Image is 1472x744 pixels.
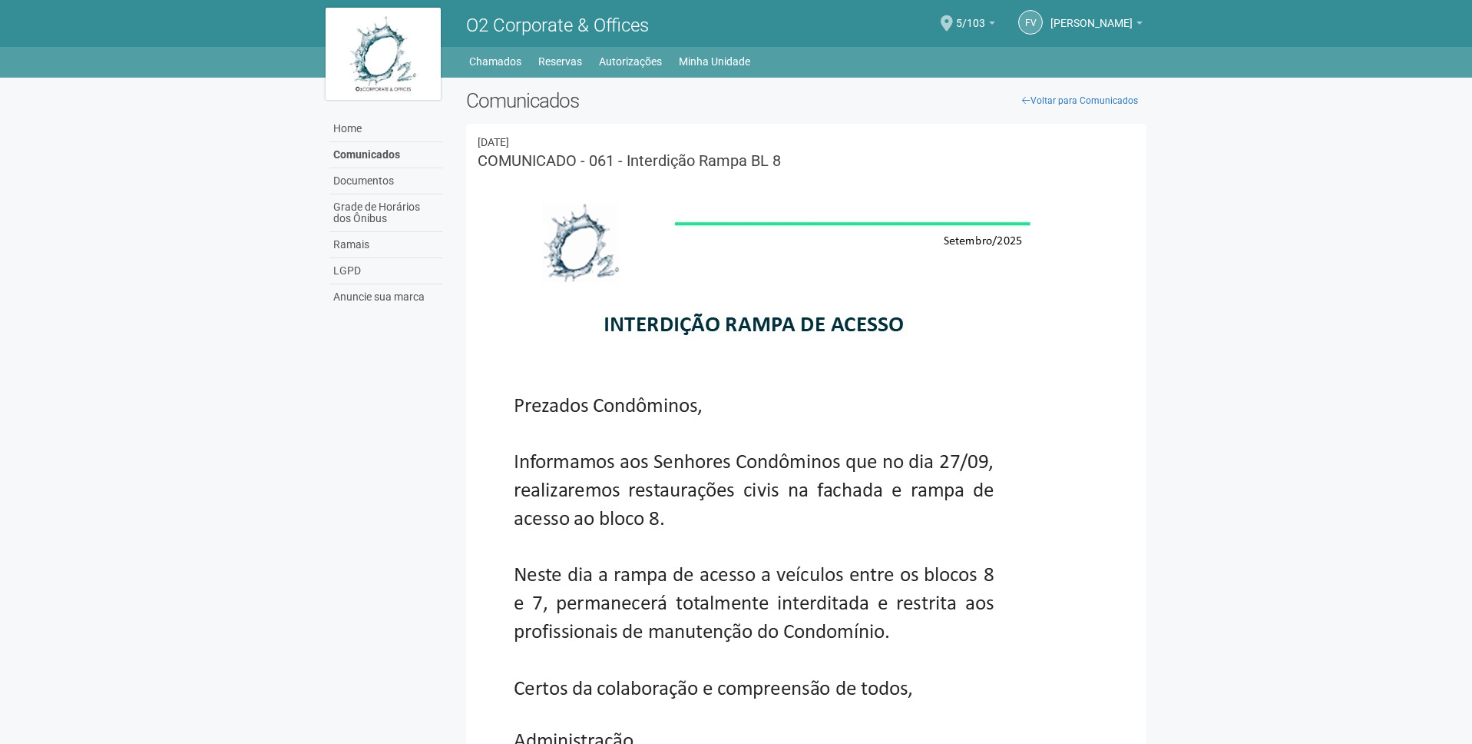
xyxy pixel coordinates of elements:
[1050,19,1143,32] a: [PERSON_NAME]
[1018,10,1043,35] a: FV
[679,51,750,72] a: Minha Unidade
[329,194,443,232] a: Grade de Horários dos Ônibus
[538,51,582,72] a: Reservas
[466,15,649,36] span: O2 Corporate & Offices
[329,258,443,284] a: LGPD
[478,153,1136,168] h3: COMUNICADO - 061 - Interdição Rampa BL 8
[956,2,985,29] span: 5/103
[329,284,443,310] a: Anuncie sua marca
[329,168,443,194] a: Documentos
[466,89,1147,112] h2: Comunicados
[599,51,662,72] a: Autorizações
[329,232,443,258] a: Ramais
[1050,2,1133,29] span: Fernando Vieira Fontes
[478,135,1136,149] div: 26/09/2025 17:30
[329,116,443,142] a: Home
[329,142,443,168] a: Comunicados
[469,51,521,72] a: Chamados
[956,19,995,32] a: 5/103
[1014,89,1146,112] a: Voltar para Comunicados
[326,8,441,100] img: logo.jpg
